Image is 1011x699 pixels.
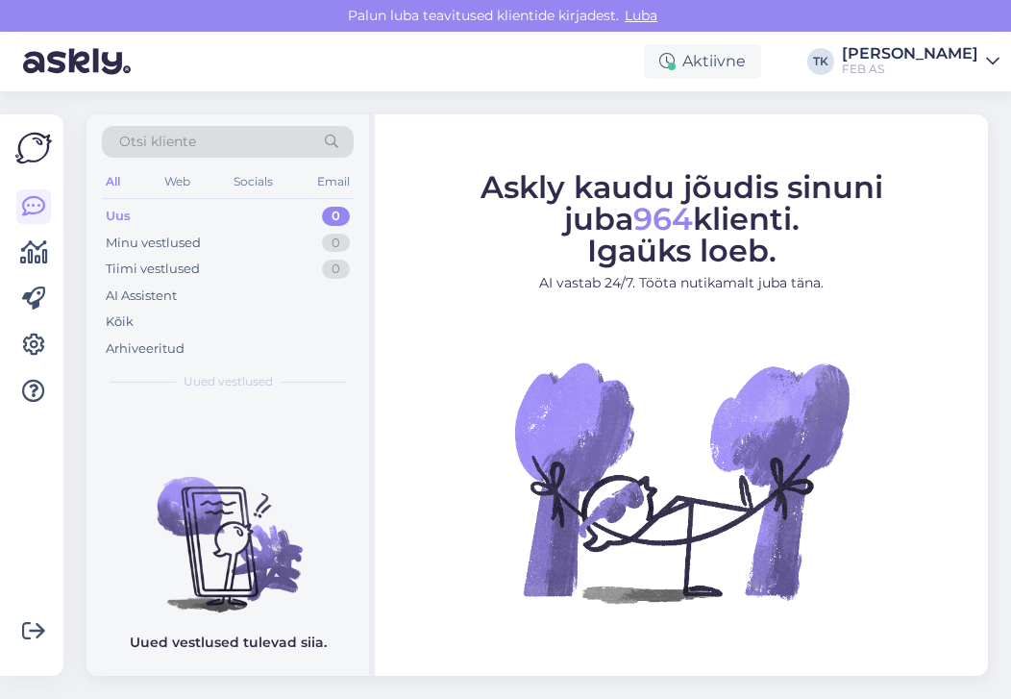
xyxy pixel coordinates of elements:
[807,48,834,75] div: TK
[106,234,201,253] div: Minu vestlused
[102,169,124,194] div: All
[184,373,273,390] span: Uued vestlused
[106,207,131,226] div: Uus
[106,339,185,359] div: Arhiveeritud
[130,633,327,653] p: Uued vestlused tulevad siia.
[392,273,971,293] p: AI vastab 24/7. Tööta nutikamalt juba täna.
[322,260,350,279] div: 0
[15,130,52,166] img: Askly Logo
[619,7,663,24] span: Luba
[633,200,693,237] span: 964
[644,44,761,79] div: Aktiivne
[230,169,277,194] div: Socials
[106,260,200,279] div: Tiimi vestlused
[842,46,978,62] div: [PERSON_NAME]
[322,234,350,253] div: 0
[119,132,196,152] span: Otsi kliente
[106,312,134,332] div: Kõik
[86,442,369,615] img: No chats
[508,309,854,655] img: No Chat active
[160,169,194,194] div: Web
[481,168,883,269] span: Askly kaudu jõudis sinuni juba klienti. Igaüks loeb.
[106,287,177,306] div: AI Assistent
[322,207,350,226] div: 0
[842,62,978,77] div: FEB AS
[842,46,999,77] a: [PERSON_NAME]FEB AS
[313,169,354,194] div: Email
